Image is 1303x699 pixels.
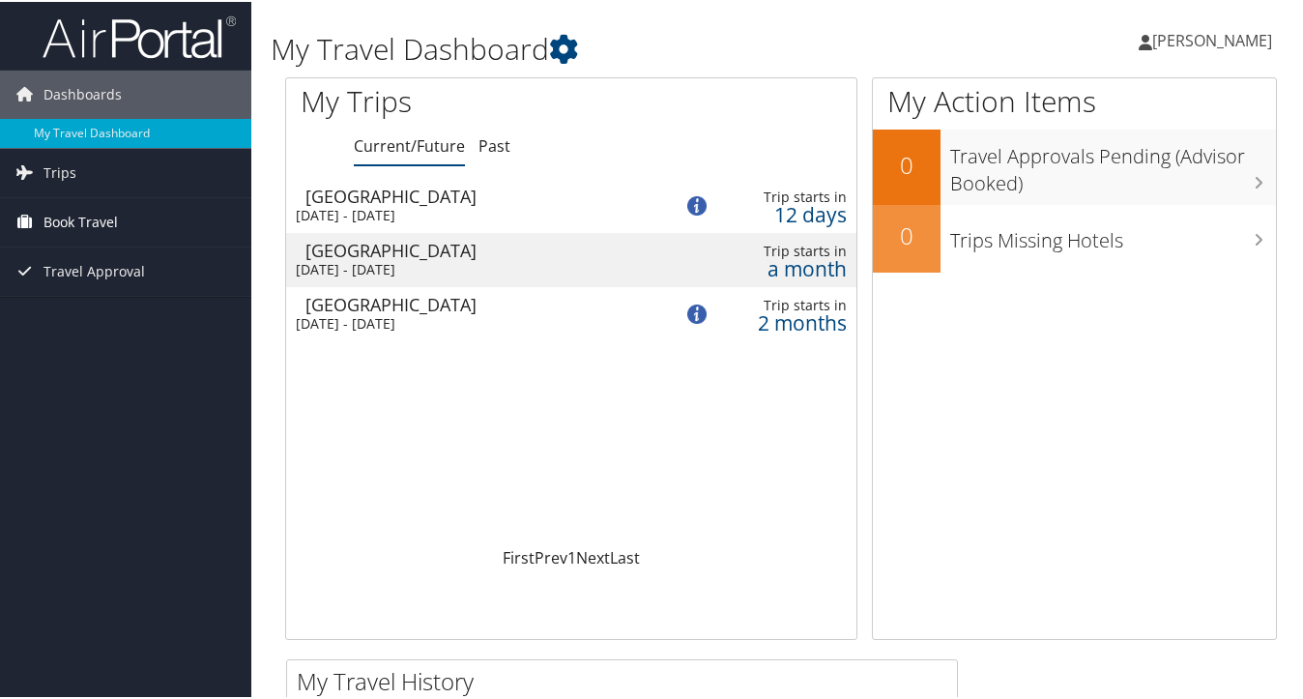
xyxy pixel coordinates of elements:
[873,128,1276,202] a: 0Travel Approvals Pending (Advisor Booked)
[271,27,951,68] h1: My Travel Dashboard
[301,79,604,120] h1: My Trips
[296,205,643,222] div: [DATE] - [DATE]
[503,545,535,567] a: First
[873,218,941,250] h2: 0
[726,312,847,330] div: 2 months
[296,259,643,277] div: [DATE] - [DATE]
[43,147,76,195] span: Trips
[297,663,957,696] h2: My Travel History
[296,313,643,331] div: [DATE] - [DATE]
[43,13,236,58] img: airportal-logo.png
[576,545,610,567] a: Next
[354,133,465,155] a: Current/Future
[43,69,122,117] span: Dashboards
[305,240,652,257] div: [GEOGRAPHIC_DATA]
[687,303,707,322] img: alert-flat-solid-info.png
[873,203,1276,271] a: 0Trips Missing Hotels
[687,194,707,214] img: alert-flat-solid-info.png
[873,79,1276,120] h1: My Action Items
[478,133,510,155] a: Past
[873,147,941,180] h2: 0
[1152,28,1272,49] span: [PERSON_NAME]
[726,295,847,312] div: Trip starts in
[305,186,652,203] div: [GEOGRAPHIC_DATA]
[950,216,1276,252] h3: Trips Missing Hotels
[610,545,640,567] a: Last
[567,545,576,567] a: 1
[43,246,145,294] span: Travel Approval
[726,187,847,204] div: Trip starts in
[726,258,847,276] div: a month
[1139,10,1291,68] a: [PERSON_NAME]
[535,545,567,567] a: Prev
[305,294,652,311] div: [GEOGRAPHIC_DATA]
[43,196,118,245] span: Book Travel
[950,131,1276,195] h3: Travel Approvals Pending (Advisor Booked)
[726,241,847,258] div: Trip starts in
[726,204,847,221] div: 12 days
